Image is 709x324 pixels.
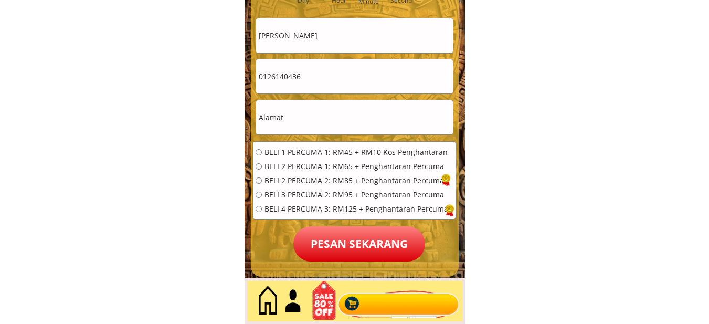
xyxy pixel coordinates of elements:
[264,205,448,213] span: BELI 4 PERCUMA 3: RM125 + Penghantaran Percuma
[264,191,448,198] span: BELI 3 PERCUMA 2: RM95 + Penghantaran Percuma
[264,177,448,184] span: BELI 2 PERCUMA 2: RM85 + Penghantaran Percuma
[256,100,453,134] input: Alamat
[256,59,453,93] input: Telefon
[293,226,425,262] p: Pesan sekarang
[264,149,448,156] span: BELI 1 PERCUMA 1: RM45 + RM10 Kos Penghantaran
[264,163,448,170] span: BELI 2 PERCUMA 1: RM65 + Penghantaran Percuma
[256,18,453,53] input: Nama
